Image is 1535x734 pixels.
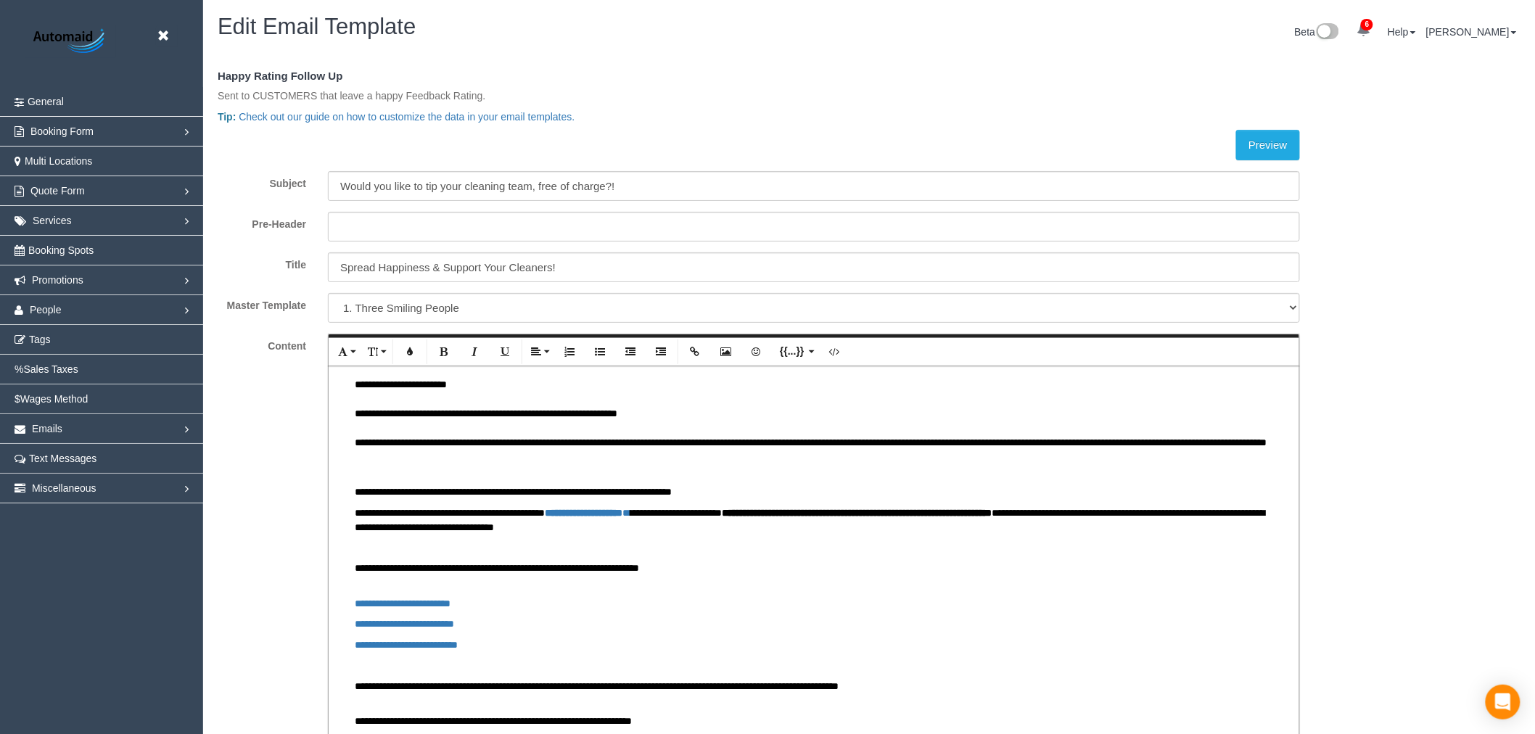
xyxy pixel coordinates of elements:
strong: Tip: [218,111,236,123]
span: Quote Form [30,185,85,197]
button: Preview [1236,130,1299,160]
span: Tags [29,334,51,345]
button: Unordered List [586,338,614,366]
span: Promotions [32,274,83,286]
span: Edit Email Template [218,14,416,39]
a: Check out our guide on how to customize the data in your email templates. [239,111,575,123]
span: {{...}} [778,345,805,358]
p: Sent to CUSTOMERS that leave a happy Feedback Rating. [218,88,1520,103]
img: Automaid Logo [25,25,116,58]
button: Insert Image (Ctrl+P) [712,338,739,366]
span: 6 [1361,19,1373,30]
h4: Happy Rating Follow Up [218,70,1520,83]
img: New interface [1315,23,1339,42]
label: Content [207,334,317,353]
button: Emoticons [742,338,770,366]
button: Font Size [362,338,390,366]
span: Sales Taxes [23,363,78,375]
button: Decrease Indent (Ctrl+[) [617,338,644,366]
span: People [30,304,62,316]
span: Emails [32,423,62,434]
span: Wages Method [20,393,89,405]
label: Master Template [207,293,317,313]
a: Help [1388,26,1416,38]
span: General [28,96,64,107]
button: Ordered List [556,338,583,366]
a: [PERSON_NAME] [1426,26,1517,38]
button: {{...}} [773,338,817,366]
a: Beta [1295,26,1340,38]
button: Bold (Ctrl+B) [430,338,458,366]
span: Booking Spots [28,244,94,256]
button: Colors [396,338,424,366]
span: Services [33,215,72,226]
a: 6 [1349,15,1378,46]
span: Multi Locations [25,155,92,167]
span: Text Messages [29,453,96,464]
span: Booking Form [30,125,94,137]
span: Miscellaneous [32,482,96,494]
button: Code View [820,338,848,366]
div: Open Intercom Messenger [1486,685,1520,719]
button: Increase Indent (Ctrl+]) [647,338,675,366]
label: Pre-Header [207,212,317,231]
label: Subject [207,171,317,191]
button: Insert Link (Ctrl+K) [681,338,709,366]
button: Font Family [332,338,359,366]
label: Title [207,252,317,272]
button: Align [525,338,553,366]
